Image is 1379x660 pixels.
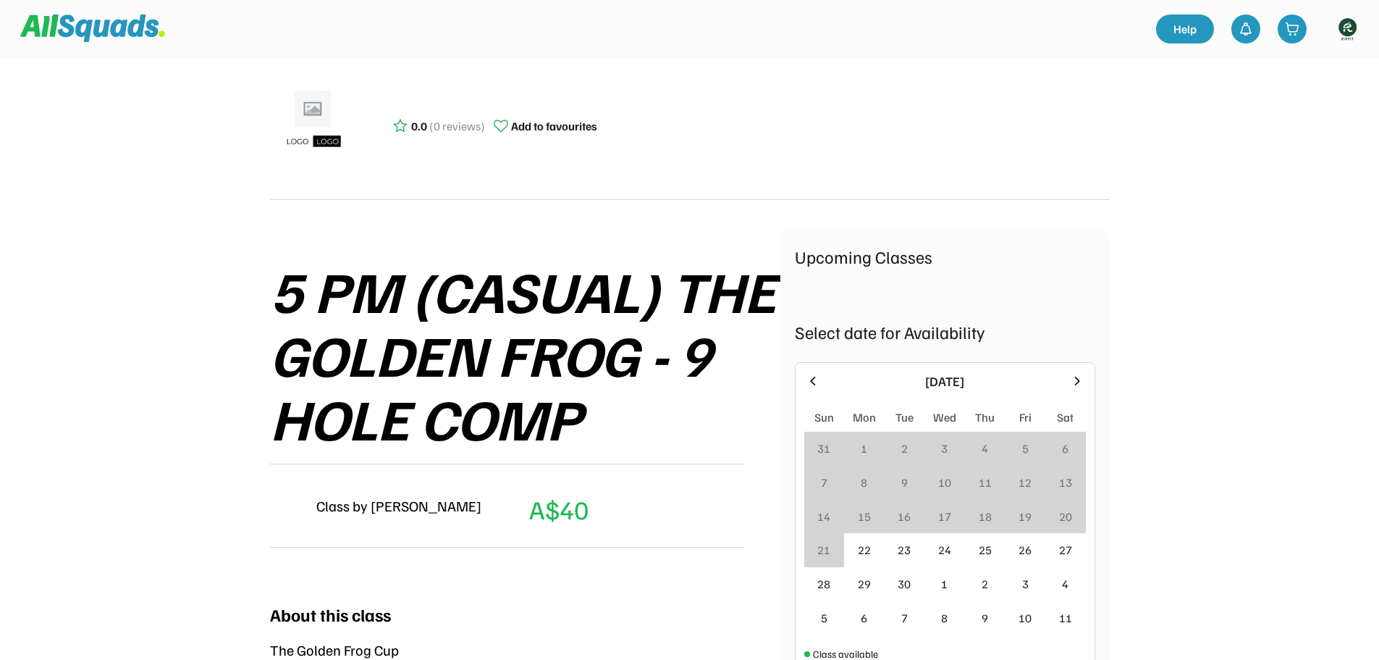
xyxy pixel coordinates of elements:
div: Class by [PERSON_NAME] [316,495,481,517]
div: 4 [982,440,988,457]
div: 5 [1022,440,1029,457]
div: Select date for Availability [795,319,1095,345]
div: 20 [1059,508,1072,525]
div: (0 reviews) [429,117,485,135]
img: https%3A%2F%2F94044dc9e5d3b3599ffa5e2d56a015ce.cdn.bubble.io%2Ff1734594230631x534612339345057700%... [1333,14,1362,43]
img: shopping-cart-01%20%281%29.svg [1285,22,1299,36]
div: 9 [982,609,988,627]
a: Help [1156,14,1214,43]
div: 22 [858,541,871,559]
div: 19 [1019,508,1032,525]
div: 5 PM (CASUAL) THE GOLDEN FROG - 9 HOLE COMP [270,258,780,449]
div: 11 [979,474,992,491]
div: 29 [858,575,871,593]
div: 3 [1022,575,1029,593]
div: 5 [821,609,827,627]
div: 7 [901,609,908,627]
div: 4 [1062,575,1068,593]
div: 24 [938,541,951,559]
img: bell-03%20%281%29.svg [1239,22,1253,36]
div: 30 [898,575,911,593]
div: 11 [1059,609,1072,627]
div: 26 [1019,541,1032,559]
div: Add to favourites [511,117,597,135]
div: 28 [817,575,830,593]
div: 6 [1062,440,1068,457]
div: 16 [898,508,911,525]
div: A$40 [529,490,589,529]
div: Sat [1057,409,1074,426]
div: Sun [814,409,834,426]
img: ui-kit-placeholders-product-5_1200x.webp [277,85,350,158]
div: 25 [979,541,992,559]
div: 27 [1059,541,1072,559]
div: [DATE] [829,372,1061,391]
div: 31 [817,440,830,457]
div: 10 [938,474,951,491]
div: Mon [853,409,876,426]
div: 9 [901,474,908,491]
img: Squad%20Logo.svg [20,14,165,42]
div: 10 [1019,609,1032,627]
div: 23 [898,541,911,559]
div: 1 [941,575,948,593]
div: Tue [895,409,914,426]
div: Wed [933,409,956,426]
div: 15 [858,508,871,525]
img: yH5BAEAAAAALAAAAAABAAEAAAIBRAA7 [270,488,305,523]
div: 6 [861,609,867,627]
div: 3 [941,440,948,457]
div: About this class [270,601,391,627]
div: Fri [1019,409,1032,426]
div: 0.0 [411,117,427,135]
div: 21 [817,541,830,559]
div: 13 [1059,474,1072,491]
div: 14 [817,508,830,525]
div: 2 [982,575,988,593]
div: Thu [975,409,995,426]
div: 8 [941,609,948,627]
div: Upcoming Classes [795,243,1095,270]
div: 2 [901,440,908,457]
div: 12 [1019,474,1032,491]
div: 18 [979,508,992,525]
div: 7 [821,474,827,491]
div: 8 [861,474,867,491]
div: 1 [861,440,867,457]
div: 17 [938,508,951,525]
